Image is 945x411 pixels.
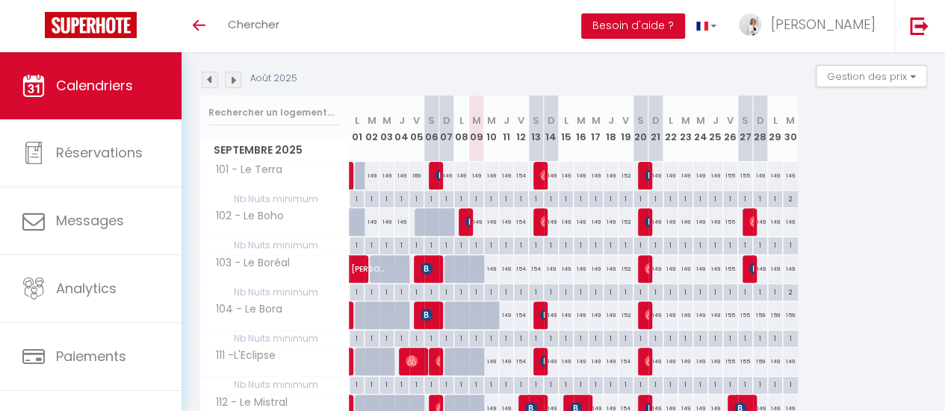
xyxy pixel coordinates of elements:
div: 149 [768,162,783,189]
div: 149 [544,208,559,236]
span: Calendriers [56,76,133,95]
div: 1 [350,237,364,251]
div: 1 [424,330,439,345]
div: 155 [738,162,753,189]
abbr: V [413,113,420,128]
th: 09 [469,95,484,162]
div: 149 [678,208,693,236]
div: 1 [484,330,498,345]
abbr: S [637,113,644,128]
div: 152 [619,162,633,189]
img: Super Booking [45,12,137,38]
div: 155 [723,255,738,283]
span: 101 - Le Terra [202,162,286,178]
div: 149 [663,301,678,329]
div: 1 [708,284,722,298]
span: Réservations [56,143,143,162]
p: Août 2025 [250,72,297,86]
div: 149 [663,255,678,283]
div: 149 [499,208,514,236]
abbr: M [681,113,690,128]
div: 1 [574,237,588,251]
div: 1 [365,284,379,298]
th: 19 [619,95,633,162]
div: 1 [379,330,394,345]
th: 04 [394,95,409,162]
div: 1 [708,237,722,251]
button: Gestion des prix [816,65,927,87]
div: 149 [604,208,619,236]
div: 149 [589,301,604,329]
div: 1 [663,284,678,298]
div: 2 [783,284,798,298]
div: 1 [454,191,468,205]
div: 155 [723,162,738,189]
div: 149 [394,162,409,189]
th: 03 [379,95,394,162]
th: 23 [678,95,693,162]
abbr: L [355,113,359,128]
span: [PERSON_NAME] [421,301,441,329]
div: 1 [678,284,693,298]
div: 149 [365,162,379,189]
div: 154 [514,162,529,189]
th: 29 [768,95,783,162]
abbr: L [564,113,568,128]
div: 1 [499,330,513,345]
div: 154 [514,255,529,283]
div: 149 [693,301,708,329]
th: 17 [589,95,604,162]
abbr: M [577,113,586,128]
div: 152 [619,255,633,283]
div: 1 [604,237,618,251]
div: 149 [574,208,589,236]
div: 1 [469,330,483,345]
div: 1 [708,191,722,205]
div: 1 [424,191,439,205]
abbr: D [443,113,450,128]
span: Paiements [56,347,126,365]
abbr: M [472,113,481,128]
div: 159 [783,301,798,329]
div: 1 [350,284,364,298]
span: [PERSON_NAME] [540,347,545,375]
div: 1 [604,191,618,205]
div: 1 [529,330,543,345]
span: Nb Nuits minimum [200,330,349,347]
div: 1 [350,330,364,345]
div: 1 [693,191,707,205]
abbr: V [622,113,629,128]
abbr: J [608,113,614,128]
abbr: S [742,113,749,128]
div: 169 [409,162,424,189]
div: 152 [619,301,633,329]
div: 1 [768,284,782,298]
div: 1 [379,237,394,251]
div: 1 [484,284,498,298]
abbr: V [518,113,524,128]
th: 14 [544,95,559,162]
div: 149 [783,208,798,236]
span: Analytics [56,279,117,298]
span: [PERSON_NAME] [406,347,426,375]
div: 1 [723,237,737,251]
img: logout [910,16,929,35]
span: [PERSON_NAME] [645,347,650,375]
div: 1 [544,191,558,205]
div: 1 [469,191,483,205]
div: 1 [753,191,767,205]
th: 10 [484,95,499,162]
div: 1 [469,284,483,298]
th: 28 [753,95,768,162]
div: 1 [379,191,394,205]
span: [PERSON_NAME] [436,161,441,189]
th: 01 [350,95,365,162]
div: 149 [663,208,678,236]
div: 1 [723,191,737,205]
div: 149 [454,162,469,189]
div: 149 [753,162,768,189]
div: 149 [379,208,394,236]
span: [PERSON_NAME] [540,161,545,189]
th: 26 [723,95,738,162]
div: 1 [529,237,543,251]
